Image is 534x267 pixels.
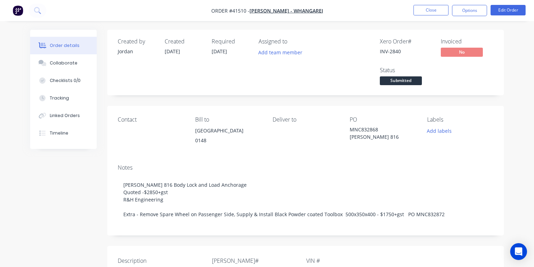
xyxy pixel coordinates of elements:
button: Timeline [30,124,97,142]
div: Collaborate [50,60,77,66]
span: [DATE] [212,48,227,55]
div: Contact [118,116,184,123]
div: MNC832868 [PERSON_NAME] 816 [350,126,416,141]
button: Close [413,5,449,15]
div: Labels [427,116,493,123]
div: Invoiced [441,38,493,45]
button: Order details [30,37,97,54]
div: Tracking [50,95,69,101]
label: [PERSON_NAME]# [212,256,300,265]
button: Checklists 0/0 [30,72,97,89]
div: Notes [118,164,493,171]
div: Linked Orders [50,112,80,119]
div: Deliver to [273,116,339,123]
div: [GEOGRAPHIC_DATA] [195,126,261,136]
button: Tracking [30,89,97,107]
button: Edit Order [491,5,526,15]
div: Xero Order # [380,38,432,45]
button: Collaborate [30,54,97,72]
button: Add team member [255,48,306,57]
div: Bill to [195,116,261,123]
div: Timeline [50,130,68,136]
span: Order #41510 - [211,7,249,14]
div: Open Intercom Messenger [510,243,527,260]
button: Add team member [259,48,306,57]
div: PO [350,116,416,123]
div: Status [380,67,432,74]
span: Submitted [380,76,422,85]
label: Description [118,256,205,265]
div: INV-2840 [380,48,432,55]
div: Checklists 0/0 [50,77,81,84]
span: No [441,48,483,56]
label: VIN # [306,256,394,265]
div: [GEOGRAPHIC_DATA]0148 [195,126,261,148]
div: Created [165,38,203,45]
button: Linked Orders [30,107,97,124]
span: [DATE] [165,48,180,55]
div: [PERSON_NAME] 816 Body Lock and Load Anchorage Quoted -$2850+gst R&H Engineering Extra - Remove S... [118,174,493,225]
div: 0148 [195,136,261,145]
div: Jordan [118,48,156,55]
button: Add labels [423,126,456,135]
div: Required [212,38,250,45]
button: Submitted [380,76,422,87]
div: Assigned to [259,38,329,45]
button: Options [452,5,487,16]
div: Order details [50,42,80,49]
a: [PERSON_NAME] - Whangarei [249,7,323,14]
img: Factory [13,5,23,16]
div: Created by [118,38,156,45]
